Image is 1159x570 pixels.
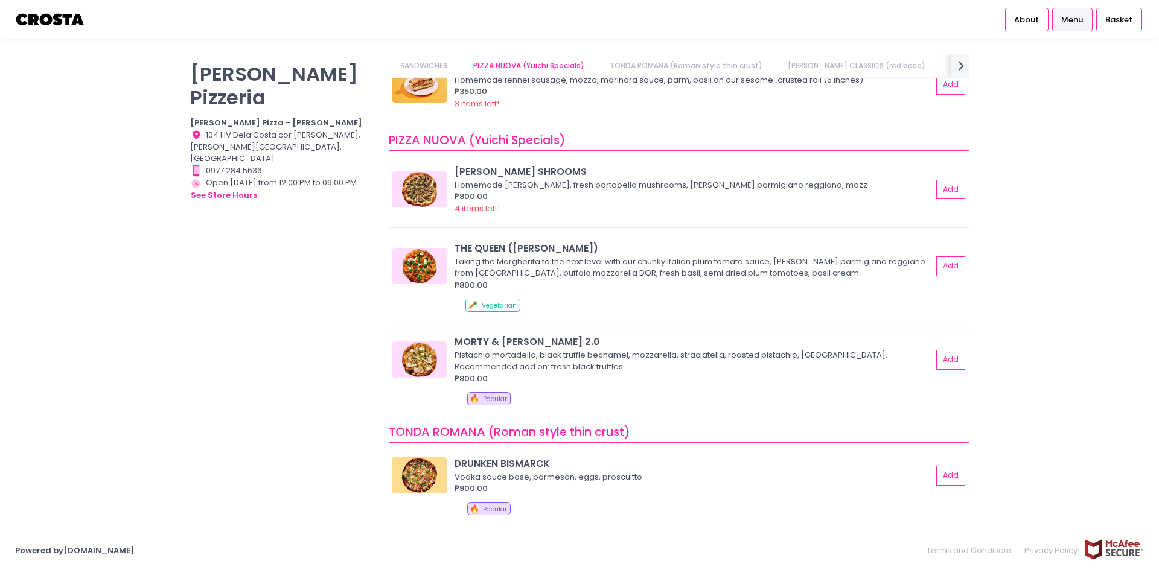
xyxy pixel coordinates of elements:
div: Pistachio mortadella, black truffle bechamel, mozzarella, straciatella, roasted pistachio, [GEOGR... [455,349,928,373]
span: 🔥 [470,393,479,404]
img: mcafee-secure [1084,539,1144,560]
a: Powered by[DOMAIN_NAME] [15,545,135,556]
span: 🥕 [468,299,477,311]
div: [PERSON_NAME] SHROOMS [455,165,932,179]
div: Vodka sauce base, parmesan, eggs, proscuitto [455,471,928,483]
button: Add [936,466,965,486]
span: Popular [483,394,507,404]
span: Basket [1105,14,1132,26]
button: Add [936,350,965,370]
a: [PERSON_NAME] CLASSICS (red base) [776,54,937,77]
img: THE QUEEN (Margherita) [392,248,447,284]
button: Add [936,75,965,95]
img: DRUNKEN BISMARCK [392,457,447,493]
a: Terms and Conditions [927,539,1019,562]
div: Taking the Margherita to the next level with our chunky Italian plum tomato sauce, [PERSON_NAME] ... [455,256,928,279]
div: ₱800.00 [455,279,932,291]
div: MORTY & [PERSON_NAME] 2.0 [455,335,932,349]
p: [PERSON_NAME] Pizzeria [190,62,374,109]
span: 4 items left! [455,203,500,214]
div: ₱900.00 [455,483,932,495]
span: About [1014,14,1039,26]
img: logo [15,9,86,30]
div: ₱800.00 [455,373,932,385]
img: HOAGIE ROLL [392,66,447,103]
span: PIZZA NUOVA (Yuichi Specials) [389,132,566,148]
span: Menu [1061,14,1083,26]
span: TONDA ROMANA (Roman style thin crust) [389,424,630,440]
div: 104 HV Dela Costa cor [PERSON_NAME], [PERSON_NAME][GEOGRAPHIC_DATA], [GEOGRAPHIC_DATA] [190,129,374,165]
span: 🔥 [470,503,479,515]
a: SANDWICHES [389,54,459,77]
a: [PERSON_NAME] CLASSICS (white base) [939,54,1110,77]
span: 3 items left! [455,98,499,109]
button: Add [936,180,965,200]
span: Popular [483,505,507,514]
div: THE QUEEN ([PERSON_NAME]) [455,241,932,255]
a: Menu [1052,8,1093,31]
b: [PERSON_NAME] Pizza - [PERSON_NAME] [190,117,362,128]
img: MORTY & ELLA 2.0 [392,341,447,378]
a: PIZZA NUOVA (Yuichi Specials) [461,54,596,77]
div: Homemade fennel sausage, mozza, marinara sauce, parm, basil on our sesame-crusted roll (6 inches) [455,74,928,86]
button: Add [936,256,965,276]
span: Vegetarian [482,301,517,310]
button: see store hours [190,189,258,202]
a: TONDA ROMANA (Roman style thin crust) [598,54,774,77]
a: About [1005,8,1049,31]
div: Open [DATE] from 12:00 PM to 09:00 PM [190,177,374,202]
div: ₱800.00 [455,191,932,203]
div: ₱350.00 [455,86,932,98]
a: Privacy Policy [1019,539,1084,562]
img: SALCICCIA SHROOMS [392,171,447,207]
div: Homemade [PERSON_NAME], fresh portobello mushrooms, [PERSON_NAME] parmigiano reggiano, mozz [455,179,928,191]
div: DRUNKEN BISMARCK [455,457,932,470]
div: 0977 284 5636 [190,165,374,177]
